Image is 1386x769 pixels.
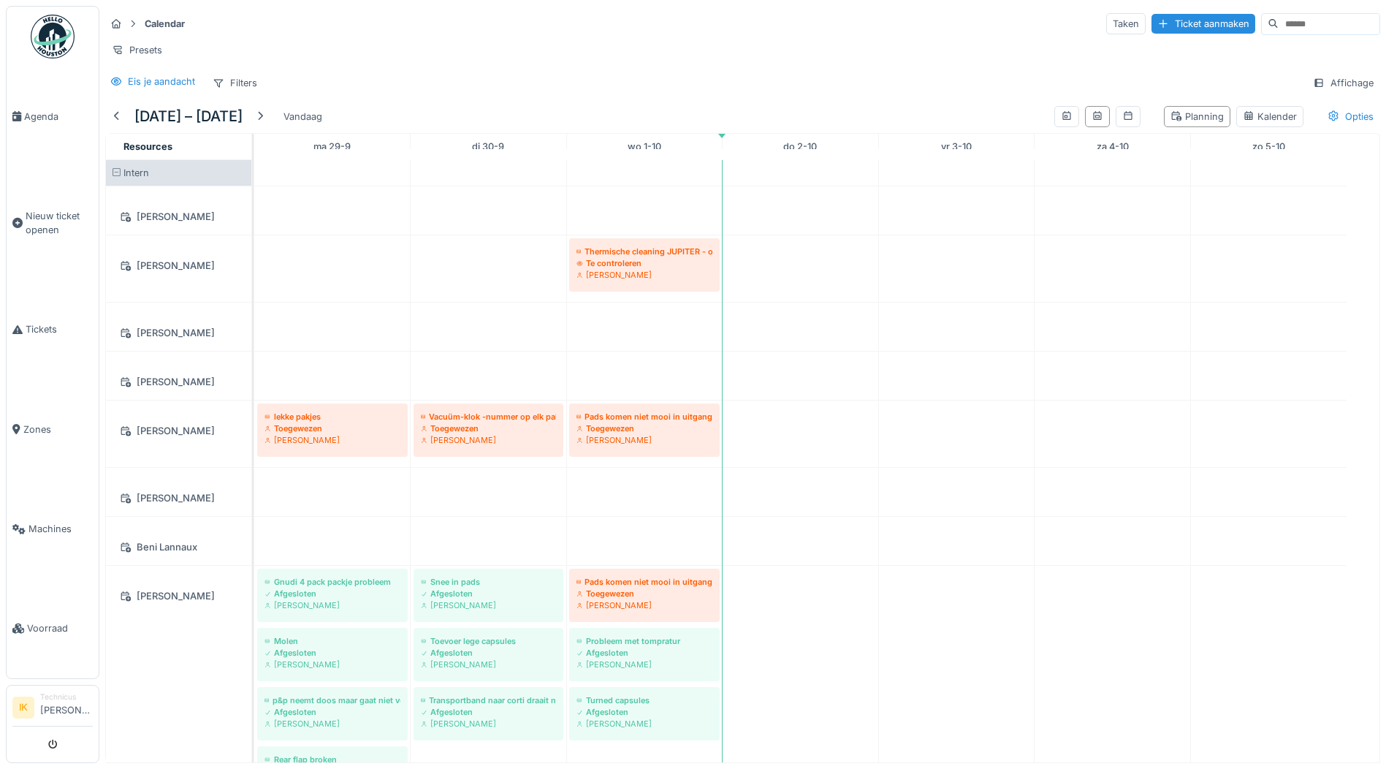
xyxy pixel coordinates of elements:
div: Eis je aandacht [128,75,195,88]
span: Intern [123,167,149,178]
div: Snee in pads [421,576,556,588]
div: Gnudi 4 pack packje probleem [264,576,400,588]
div: [PERSON_NAME] [115,257,243,275]
div: Rear flap broken [264,754,400,765]
div: lekke pakjes [264,411,400,423]
div: [PERSON_NAME] [576,599,712,611]
li: IK [12,697,34,719]
a: 1 oktober 2025 [624,137,665,156]
div: Probleem met tompratur [576,635,712,647]
div: Afgesloten [421,647,556,659]
a: 4 oktober 2025 [1093,137,1132,156]
li: [PERSON_NAME] [40,692,93,723]
div: [PERSON_NAME] [264,599,400,611]
div: Afgesloten [576,706,712,718]
div: Kalender [1243,110,1297,124]
div: Afgesloten [421,588,556,599]
div: Afgesloten [264,647,400,659]
div: Toevoer lege capsules [421,635,556,647]
div: [PERSON_NAME] [264,659,400,670]
div: [PERSON_NAME] [115,373,243,391]
div: [PERSON_NAME] [421,434,556,446]
span: Agenda [24,110,93,124]
img: Badge_color-CXgf-gQk.svg [31,15,75,58]
a: Nieuw ticket openen [7,166,99,280]
div: [PERSON_NAME] [421,718,556,730]
a: 2 oktober 2025 [780,137,820,156]
div: [PERSON_NAME] [115,489,243,507]
div: [PERSON_NAME] [264,434,400,446]
div: [PERSON_NAME] [576,269,712,281]
div: Afgesloten [264,588,400,599]
div: p&p neemt doos maar gaat niet verder [264,694,400,706]
div: Planning [1170,110,1224,124]
div: Toegewezen [264,423,400,434]
div: Presets [105,39,169,61]
span: Resources [123,141,172,152]
div: [PERSON_NAME] [115,422,243,440]
a: 3 oktober 2025 [937,137,975,156]
div: Ticket aanmaken [1151,14,1255,34]
div: Toegewezen [576,588,712,599]
div: [PERSON_NAME] [576,659,712,670]
div: Afgesloten [421,706,556,718]
div: Te controleren [576,257,712,269]
div: Molen [264,635,400,647]
div: Affichage [1306,72,1380,94]
div: [PERSON_NAME] [421,659,556,670]
div: [PERSON_NAME] [576,434,712,446]
div: [PERSON_NAME] [115,208,243,226]
h5: [DATE] – [DATE] [134,107,243,125]
div: Pads komen niet mooi in uitgangsband naar esapack [576,576,712,588]
div: Taken [1106,13,1146,34]
div: Toegewezen [576,423,712,434]
div: Turned capsules [576,694,712,706]
div: Vandaag [278,107,328,126]
div: Afgesloten [576,647,712,659]
a: Machines [7,480,99,579]
div: Filters [206,72,264,94]
div: Transportband naar corti draait niet [421,694,556,706]
div: Technicus [40,692,93,702]
span: Tickets [26,322,93,336]
div: [PERSON_NAME] [576,718,712,730]
a: 5 oktober 2025 [1249,137,1289,156]
div: Vacuüm-klok -nummer op elk pakje printen [421,411,556,423]
div: Afgesloten [264,706,400,718]
a: 29 september 2025 [310,137,354,156]
a: Voorraad [7,579,99,678]
a: Tickets [7,280,99,379]
a: Zones [7,379,99,479]
strong: Calendar [139,17,191,31]
div: [PERSON_NAME] [115,324,243,342]
span: Machines [28,522,93,536]
div: [PERSON_NAME] [264,718,400,730]
div: Thermische cleaning JUPITER - op woe 1/10 [576,246,712,257]
div: Opties [1321,106,1380,127]
a: Agenda [7,67,99,166]
div: [PERSON_NAME] [421,599,556,611]
div: Pads komen niet mooi in uitgangsband naar esapack [576,411,712,423]
span: Voorraad [27,621,93,635]
div: Beni Lannaux [115,538,243,556]
div: Toegewezen [421,423,556,434]
a: 30 september 2025 [468,137,508,156]
div: [PERSON_NAME] [115,587,243,605]
span: Nieuw ticket openen [26,209,93,237]
span: Zones [23,423,93,436]
a: IK Technicus[PERSON_NAME] [12,692,93,727]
